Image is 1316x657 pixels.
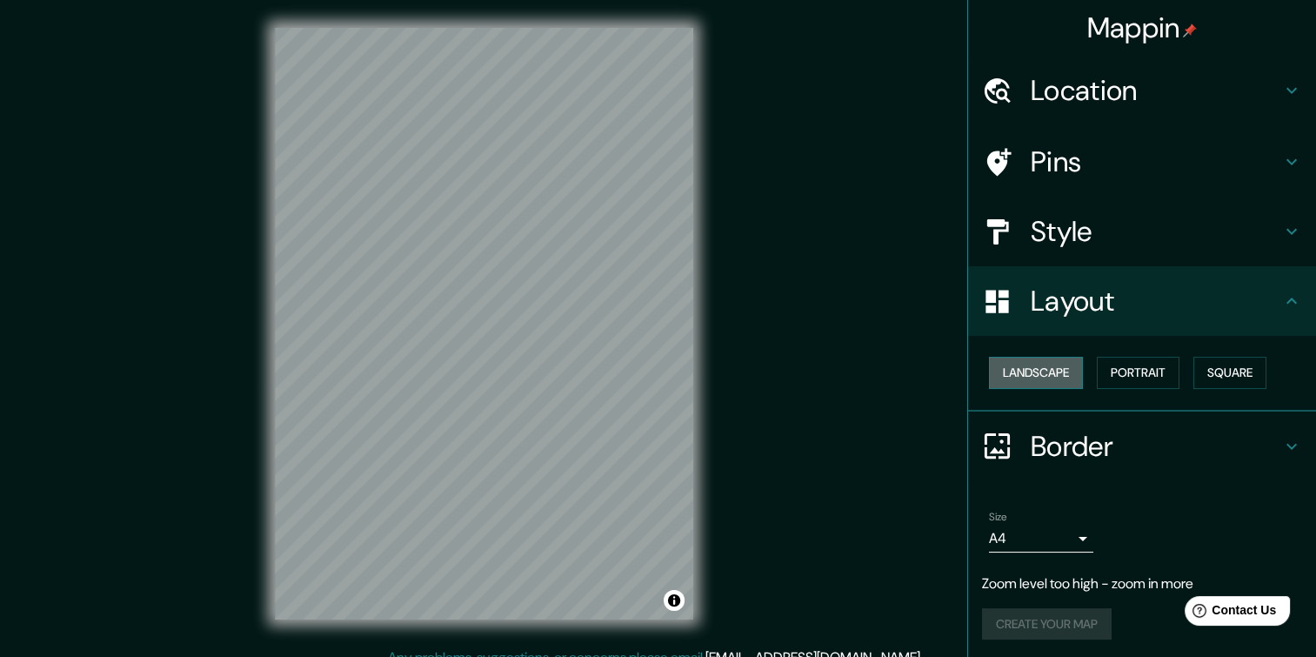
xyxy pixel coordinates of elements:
div: A4 [989,525,1093,553]
h4: Layout [1031,284,1281,318]
h4: Border [1031,429,1281,464]
button: Landscape [989,357,1083,389]
div: Location [968,56,1316,125]
h4: Style [1031,214,1281,249]
div: Border [968,412,1316,481]
button: Square [1193,357,1266,389]
img: pin-icon.png [1183,23,1197,37]
div: Pins [968,127,1316,197]
h4: Mappin [1087,10,1198,45]
label: Size [989,509,1007,524]
h4: Location [1031,73,1281,108]
p: Zoom level too high - zoom in more [982,573,1302,594]
iframe: Help widget launcher [1161,589,1297,638]
div: Style [968,197,1316,266]
h4: Pins [1031,144,1281,179]
button: Toggle attribution [664,590,685,611]
button: Portrait [1097,357,1179,389]
div: Layout [968,266,1316,336]
canvas: Map [275,28,693,620]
